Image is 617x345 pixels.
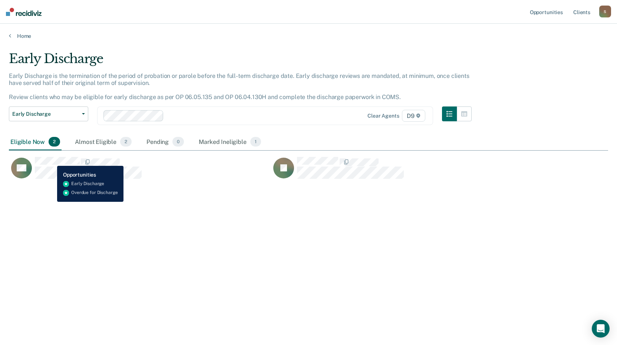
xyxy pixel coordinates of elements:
[145,134,185,150] div: Pending0
[197,134,263,150] div: Marked Ineligible1
[73,134,133,150] div: Almost Eligible2
[9,157,271,186] div: CaseloadOpportunityCell-0665739
[120,137,132,147] span: 2
[9,33,608,39] a: Home
[250,137,261,147] span: 1
[9,134,62,150] div: Eligible Now2
[172,137,184,147] span: 0
[599,6,611,17] button: S
[9,72,469,101] p: Early Discharge is the termination of the period of probation or parole before the full-term disc...
[271,157,533,186] div: CaseloadOpportunityCell-0758433
[49,137,60,147] span: 2
[12,111,79,117] span: Early Discharge
[592,320,610,338] div: Open Intercom Messenger
[9,51,472,72] div: Early Discharge
[402,110,425,122] span: D9
[367,113,399,119] div: Clear agents
[9,106,88,121] button: Early Discharge
[6,8,42,16] img: Recidiviz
